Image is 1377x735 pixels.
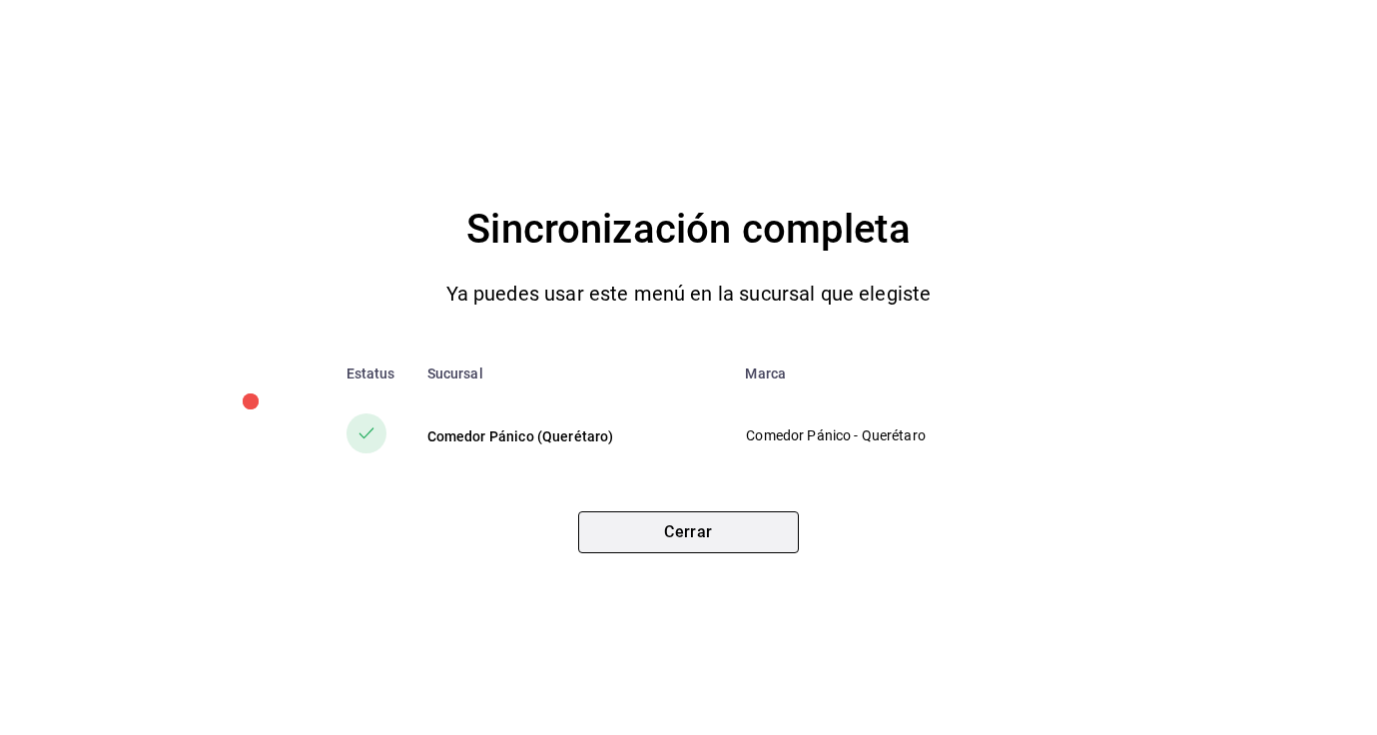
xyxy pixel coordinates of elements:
div: Comedor Pánico (Querétaro) [427,426,714,446]
button: Cerrar [578,511,799,553]
p: Ya puedes usar este menú en la sucursal que elegiste [446,278,932,310]
th: Marca [729,350,1062,397]
p: Comedor Pánico - Querétaro [746,425,1030,446]
th: Estatus [315,350,411,397]
h4: Sincronización completa [466,198,910,262]
th: Sucursal [411,350,730,397]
